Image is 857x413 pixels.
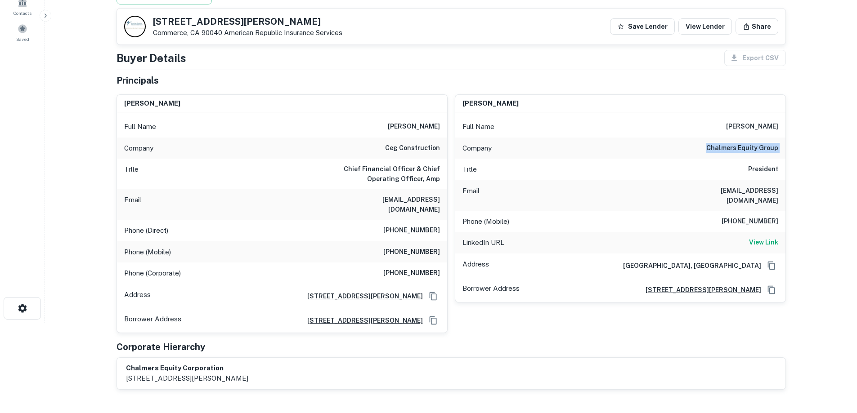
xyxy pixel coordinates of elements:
p: Company [462,143,492,154]
div: Sending borrower request to AI... [106,29,173,43]
h4: Buyer Details [117,50,186,66]
h6: [EMAIL_ADDRESS][DOMAIN_NAME] [332,195,440,214]
span: Contacts [13,9,31,17]
a: Saved [3,20,42,44]
a: View Link [749,237,778,248]
p: Full Name [462,121,494,132]
h6: View Link [749,237,778,247]
h6: [EMAIL_ADDRESS][DOMAIN_NAME] [670,186,778,205]
h6: [PHONE_NUMBER] [383,268,440,279]
h6: chalmers equity group [706,143,778,154]
p: Company [124,143,153,154]
h6: [PERSON_NAME] [726,121,778,132]
h6: [PHONE_NUMBER] [722,216,778,227]
a: View Lender [678,18,732,35]
p: [STREET_ADDRESS][PERSON_NAME] [126,373,248,384]
a: [STREET_ADDRESS][PERSON_NAME] [300,315,423,325]
p: Title [124,164,139,184]
p: Borrower Address [462,283,520,297]
button: Share [736,18,778,35]
h6: [PERSON_NAME] [388,121,440,132]
p: Title [462,164,477,175]
p: Phone (Mobile) [124,247,171,258]
button: Save Lender [610,18,675,35]
p: Phone (Mobile) [462,216,509,227]
p: Email [462,186,480,205]
h6: [PERSON_NAME] [124,98,180,109]
h6: [PERSON_NAME] [462,98,519,109]
p: Borrower Address [124,314,181,327]
p: LinkedIn URL [462,237,504,248]
h6: ceg construction [385,143,440,154]
p: Phone (Direct) [124,225,168,236]
h5: Principals [117,74,159,87]
a: American Republic Insurance Services [224,29,342,36]
p: Address [124,289,151,303]
button: Copy Address [765,283,778,297]
h5: Corporate Hierarchy [117,340,205,354]
h5: [STREET_ADDRESS][PERSON_NAME] [153,17,342,26]
h6: [PHONE_NUMBER] [383,225,440,236]
h6: President [748,164,778,175]
a: [STREET_ADDRESS][PERSON_NAME] [300,291,423,301]
button: Copy Address [765,259,778,272]
h6: chalmers equity corporation [126,363,248,373]
h6: Chief Financial Officer & Chief Operating Officer, Amp [332,164,440,184]
p: Email [124,195,141,214]
p: Full Name [124,121,156,132]
a: [STREET_ADDRESS][PERSON_NAME] [638,285,761,295]
button: Copy Address [426,289,440,303]
p: Commerce, CA 90040 [153,29,342,37]
p: Phone (Corporate) [124,268,181,279]
iframe: Chat Widget [812,341,857,384]
h6: [PHONE_NUMBER] [383,247,440,258]
button: Copy Address [426,314,440,327]
h6: [GEOGRAPHIC_DATA], [GEOGRAPHIC_DATA] [616,261,761,271]
span: Saved [16,36,29,43]
p: Address [462,259,489,272]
